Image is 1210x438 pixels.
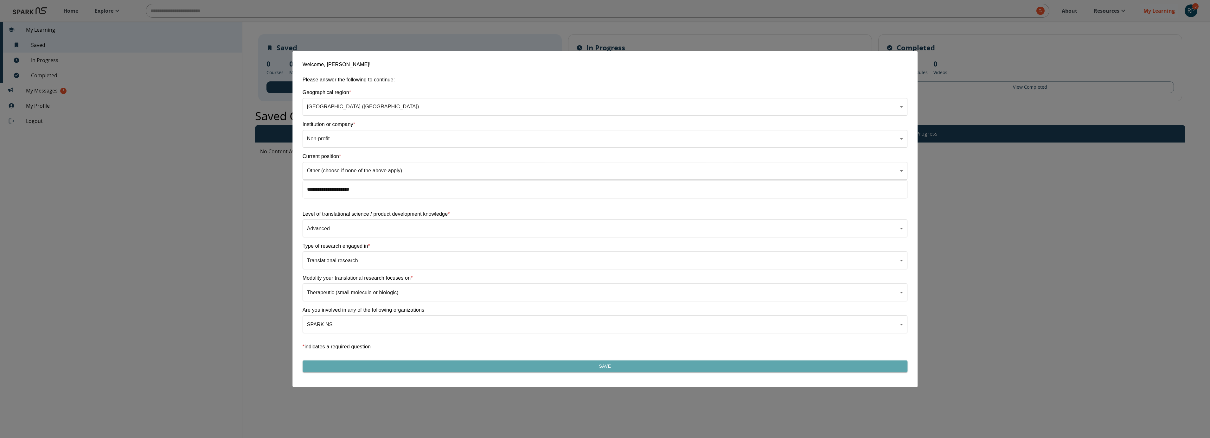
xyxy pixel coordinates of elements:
div: Advanced [303,220,908,238]
p: Current position [303,153,908,160]
p: indicates a required question [303,339,908,356]
p: Are you involved in any of the following organizations [303,307,908,314]
p: Welcome, [PERSON_NAME]! [303,61,908,68]
p: Please answer the following to continue: [303,76,908,84]
p: Modality your translational research focuses on [303,275,908,282]
div: [GEOGRAPHIC_DATA] ([GEOGRAPHIC_DATA]) [303,98,908,116]
p: Type of research engaged in [303,243,908,250]
p: Level of translational science / product development knowledge [303,211,908,218]
p: Geographical region [303,89,908,96]
p: Institution or company [303,121,908,128]
div: Non-profit [303,130,908,148]
div: Translational research [303,252,908,270]
div: Other (choose if none of the above apply) [303,162,908,180]
button: Save [303,361,908,372]
div: Therapeutic (small molecule or biologic) [303,284,908,302]
div: SPARK NS [303,316,908,333]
